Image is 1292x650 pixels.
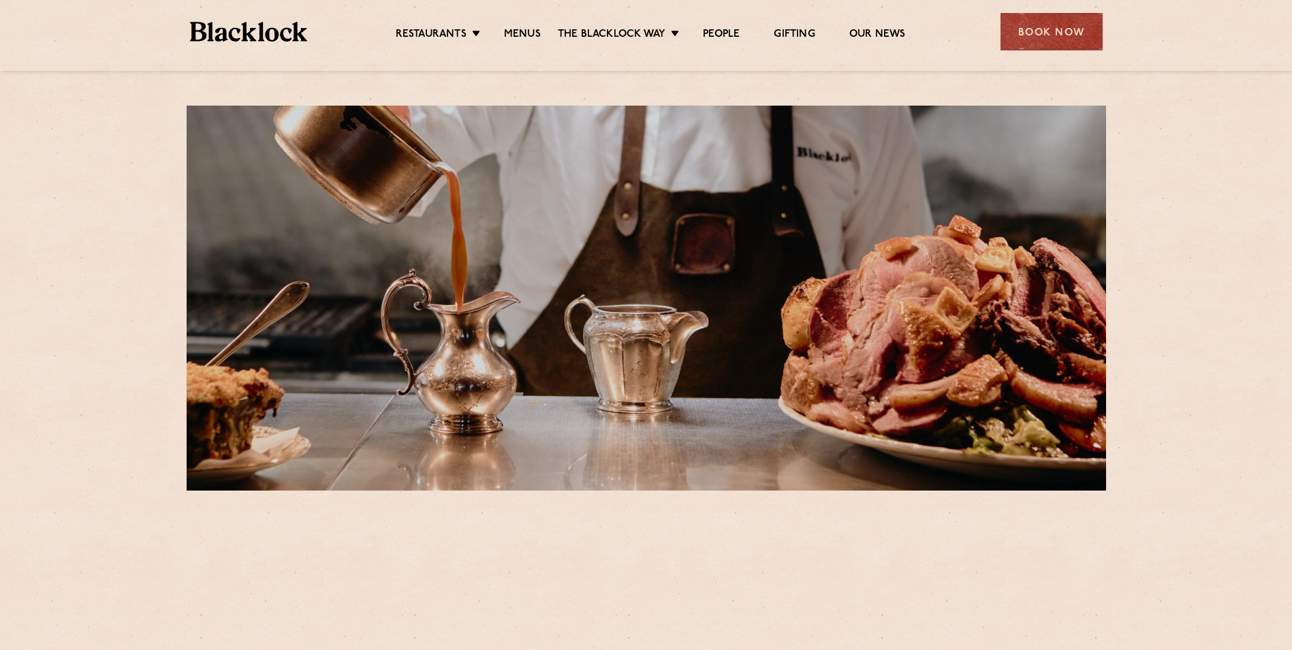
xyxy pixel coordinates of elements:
[558,28,665,43] a: The Blacklock Way
[1000,13,1103,50] div: Book Now
[504,28,541,43] a: Menus
[190,22,308,42] img: BL_Textured_Logo-footer-cropped.svg
[849,28,906,43] a: Our News
[396,28,467,43] a: Restaurants
[774,28,815,43] a: Gifting
[703,28,740,43] a: People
